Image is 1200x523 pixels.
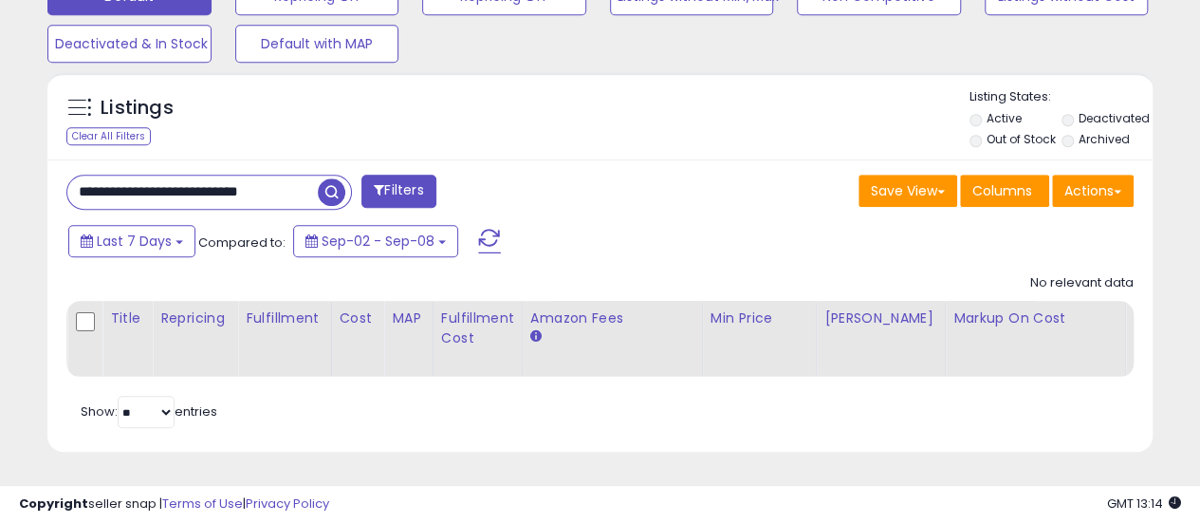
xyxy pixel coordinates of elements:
span: Show: entries [81,402,217,420]
small: Amazon Fees. [530,328,542,346]
div: Fulfillment [246,308,323,328]
button: Deactivated & In Stock [47,25,212,63]
span: Compared to: [198,233,286,252]
span: 2025-09-16 13:14 GMT [1107,495,1181,513]
span: Sep-02 - Sep-08 [322,232,434,251]
button: Actions [1052,175,1134,207]
button: Columns [960,175,1049,207]
button: Last 7 Days [68,225,195,257]
strong: Copyright [19,495,88,513]
div: Amazon Fees [530,308,694,328]
label: Archived [1079,131,1130,147]
label: Deactivated [1079,110,1150,126]
label: Active [986,110,1021,126]
button: Default with MAP [235,25,399,63]
div: Clear All Filters [66,127,151,145]
h5: Listings [101,95,174,121]
p: Listing States: [969,88,1153,106]
span: Last 7 Days [97,232,172,251]
div: Fulfillment Cost [441,308,514,348]
a: Privacy Policy [246,495,329,513]
div: Fulfillable Quantity [1134,308,1199,348]
div: Title [110,308,144,328]
div: [PERSON_NAME] [824,308,937,328]
div: Cost [340,308,377,328]
button: Sep-02 - Sep-08 [293,225,458,257]
button: Save View [858,175,957,207]
div: seller snap | | [19,495,329,514]
div: Repricing [160,308,230,328]
th: The percentage added to the cost of goods (COGS) that forms the calculator for Min & Max prices. [945,301,1125,377]
div: Min Price [711,308,808,328]
div: Markup on Cost [953,308,1117,328]
label: Out of Stock [986,131,1055,147]
div: No relevant data [1030,274,1134,292]
span: Columns [972,181,1032,200]
a: Terms of Use [162,495,243,513]
div: MAP [392,308,424,328]
button: Filters [361,175,435,208]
